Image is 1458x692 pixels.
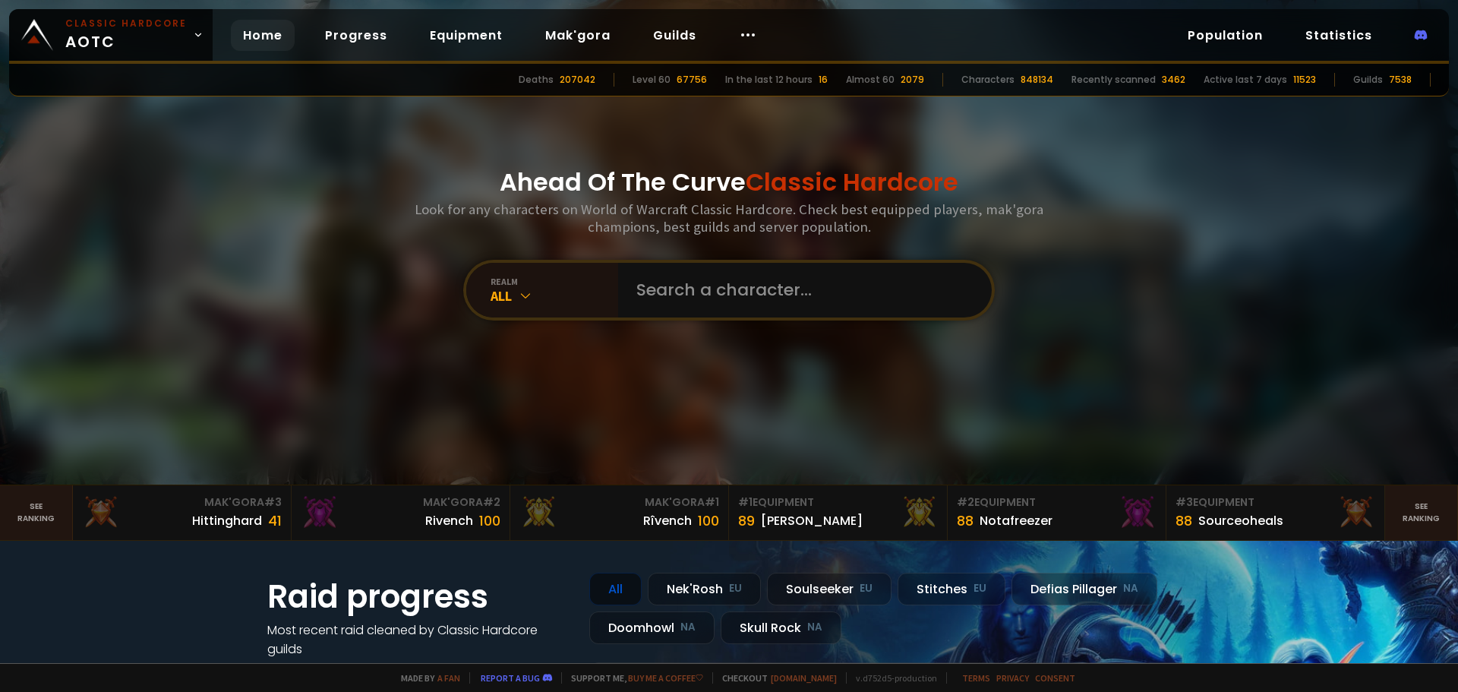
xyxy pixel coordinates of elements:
[561,672,703,684] span: Support me,
[479,510,500,531] div: 100
[1123,581,1138,596] small: NA
[957,495,974,510] span: # 2
[974,581,986,596] small: EU
[1166,485,1385,540] a: #3Equipment88Sourceoheals
[65,17,187,30] small: Classic Hardcore
[589,573,642,605] div: All
[846,672,937,684] span: v. d752d5 - production
[192,511,262,530] div: Hittinghard
[267,621,571,659] h4: Most recent raid cleaned by Classic Hardcore guilds
[641,20,708,51] a: Guilds
[729,581,742,596] small: EU
[962,672,990,684] a: Terms
[267,659,366,677] a: See all progress
[712,672,837,684] span: Checkout
[627,263,974,318] input: Search a character...
[9,9,213,61] a: Classic HardcoreAOTC
[1293,73,1316,87] div: 11523
[500,164,958,201] h1: Ahead Of The Curve
[560,73,595,87] div: 207042
[807,620,822,635] small: NA
[738,495,753,510] span: # 1
[1176,510,1192,531] div: 88
[589,611,715,644] div: Doomhowl
[1204,73,1287,87] div: Active last 7 days
[898,573,1005,605] div: Stitches
[519,495,719,510] div: Mak'Gora
[628,672,703,684] a: Buy me a coffee
[1162,73,1185,87] div: 3462
[961,73,1015,87] div: Characters
[73,485,292,540] a: Mak'Gora#3Hittinghard41
[901,73,924,87] div: 2079
[82,495,282,510] div: Mak'Gora
[292,485,510,540] a: Mak'Gora#2Rivench100
[643,511,692,530] div: Rîvench
[425,511,473,530] div: Rivench
[738,495,938,510] div: Equipment
[948,485,1166,540] a: #2Equipment88Notafreezer
[721,611,841,644] div: Skull Rock
[1353,73,1383,87] div: Guilds
[1176,495,1375,510] div: Equipment
[957,495,1157,510] div: Equipment
[771,672,837,684] a: [DOMAIN_NAME]
[1385,485,1458,540] a: Seeranking
[519,73,554,87] div: Deaths
[705,495,719,510] span: # 1
[633,73,671,87] div: Level 60
[264,495,282,510] span: # 3
[957,510,974,531] div: 88
[481,672,540,684] a: Report a bug
[437,672,460,684] a: a fan
[1071,73,1156,87] div: Recently scanned
[767,573,892,605] div: Soulseeker
[1176,495,1193,510] span: # 3
[1293,20,1384,51] a: Statistics
[761,511,863,530] div: [PERSON_NAME]
[1176,20,1275,51] a: Population
[268,510,282,531] div: 41
[1389,73,1412,87] div: 7538
[738,510,755,531] div: 89
[533,20,623,51] a: Mak'gora
[409,201,1049,235] h3: Look for any characters on World of Warcraft Classic Hardcore. Check best equipped players, mak'g...
[1035,672,1075,684] a: Consent
[231,20,295,51] a: Home
[698,510,719,531] div: 100
[980,511,1052,530] div: Notafreezer
[313,20,399,51] a: Progress
[510,485,729,540] a: Mak'Gora#1Rîvench100
[65,17,187,53] span: AOTC
[819,73,828,87] div: 16
[725,73,813,87] div: In the last 12 hours
[301,495,500,510] div: Mak'Gora
[491,287,618,305] div: All
[680,620,696,635] small: NA
[648,573,761,605] div: Nek'Rosh
[677,73,707,87] div: 67756
[996,672,1029,684] a: Privacy
[392,672,460,684] span: Made by
[1021,73,1053,87] div: 848134
[418,20,515,51] a: Equipment
[729,485,948,540] a: #1Equipment89[PERSON_NAME]
[483,495,500,510] span: # 2
[1011,573,1157,605] div: Defias Pillager
[860,581,873,596] small: EU
[1198,511,1283,530] div: Sourceoheals
[267,573,571,621] h1: Raid progress
[491,276,618,287] div: realm
[746,165,958,199] span: Classic Hardcore
[846,73,895,87] div: Almost 60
